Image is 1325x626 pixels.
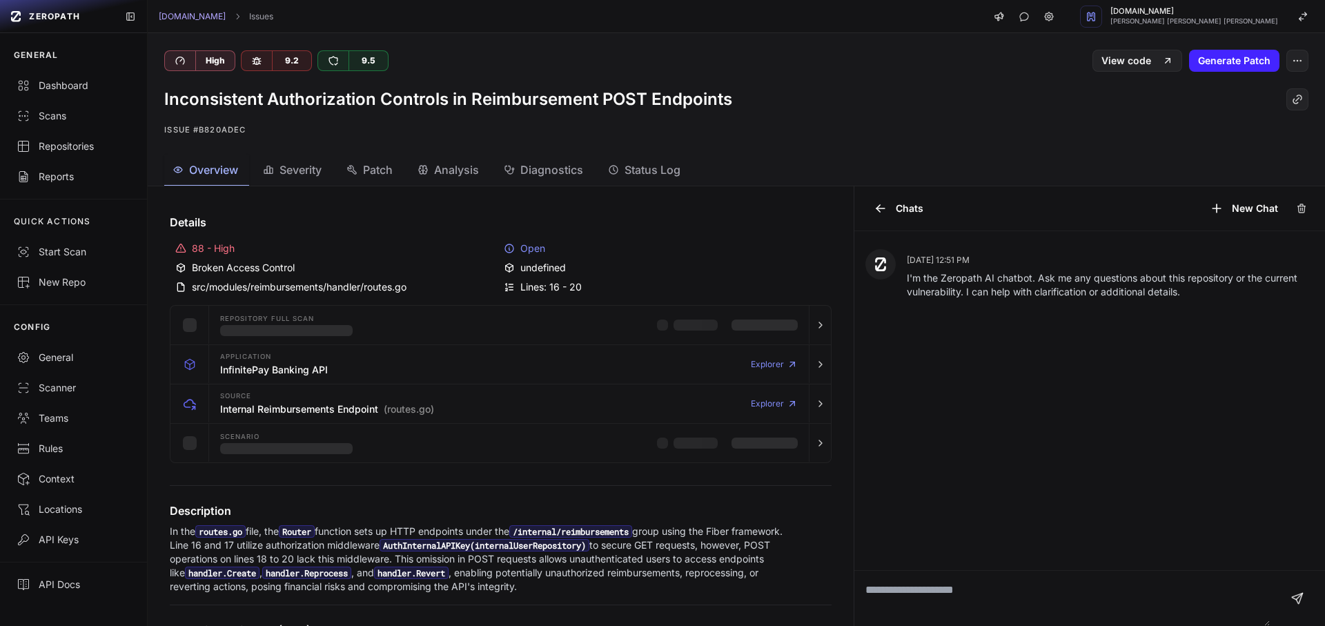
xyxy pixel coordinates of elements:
[374,567,449,579] code: handler.Revert
[17,533,130,547] div: API Keys
[17,578,130,591] div: API Docs
[1189,50,1279,72] button: Generate Patch
[14,216,91,227] p: QUICK ACTIONS
[17,79,130,92] div: Dashboard
[279,525,315,538] code: Router
[17,351,130,364] div: General
[1092,50,1182,72] a: View code
[1110,18,1278,25] span: [PERSON_NAME] [PERSON_NAME] [PERSON_NAME]
[434,162,479,178] span: Analysis
[195,51,235,70] div: High
[520,162,583,178] span: Diagnostics
[504,280,826,294] div: Lines: 16 - 20
[220,315,313,322] span: Repository Full scan
[17,381,130,395] div: Scanner
[159,11,226,22] a: [DOMAIN_NAME]
[159,11,273,22] nav: breadcrumb
[170,214,832,231] h4: Details
[189,162,238,178] span: Overview
[279,162,322,178] span: Severity
[14,50,58,61] p: GENERAL
[220,433,259,440] span: Scenario
[363,162,393,178] span: Patch
[185,567,259,579] code: handler.Create
[907,255,1314,266] p: [DATE] 12:51 PM
[233,12,242,21] svg: chevron right,
[170,345,831,384] button: Application InfinitePay Banking API Explorer
[170,525,788,594] p: In the file, the function sets up HTTP endpoints under the group using the Fiber framework. Line ...
[751,351,798,378] a: Explorer
[874,257,887,271] img: Zeropath AI
[509,525,632,538] code: /internal/reimbursements
[384,402,434,416] span: (routes.go)
[17,170,130,184] div: Reports
[170,502,832,519] h4: Description
[349,51,388,70] div: 9.5
[865,197,932,219] button: Chats
[272,51,311,70] div: 9.2
[220,363,328,377] h3: InfinitePay Banking API
[504,242,826,255] div: Open
[380,539,589,551] code: AuthInternalAPIKey(internalUserRepository)
[175,280,498,294] div: src/modules/reimbursements/handler/routes.go
[907,271,1314,299] p: I'm the Zeropath AI chatbot. Ask me any questions about this repository or the current vulnerabil...
[170,306,831,344] button: Repository Full scan
[17,245,130,259] div: Start Scan
[17,275,130,289] div: New Repo
[175,242,498,255] div: 88 - High
[164,88,732,110] h1: Inconsistent Authorization Controls in Reimbursement POST Endpoints
[17,109,130,123] div: Scans
[17,442,130,456] div: Rules
[220,353,271,360] span: Application
[170,384,831,423] button: Source Internal Reimbursements Endpoint (routes.go) Explorer
[17,411,130,425] div: Teams
[249,11,273,22] a: Issues
[14,322,50,333] p: CONFIG
[17,139,130,153] div: Repositories
[6,6,114,28] a: ZEROPATH
[220,393,251,400] span: Source
[504,261,826,275] div: undefined
[29,11,80,22] span: ZEROPATH
[195,525,246,538] code: routes.go
[1201,197,1286,219] button: New Chat
[17,472,130,486] div: Context
[17,502,130,516] div: Locations
[175,261,498,275] div: Broken Access Control
[1110,8,1278,15] span: [DOMAIN_NAME]
[751,390,798,418] a: Explorer
[220,402,434,416] h3: Internal Reimbursements Endpoint
[262,567,351,579] code: handler.Reprocess
[164,121,1308,138] p: Issue #b820adec
[625,162,680,178] span: Status Log
[170,424,831,462] button: Scenario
